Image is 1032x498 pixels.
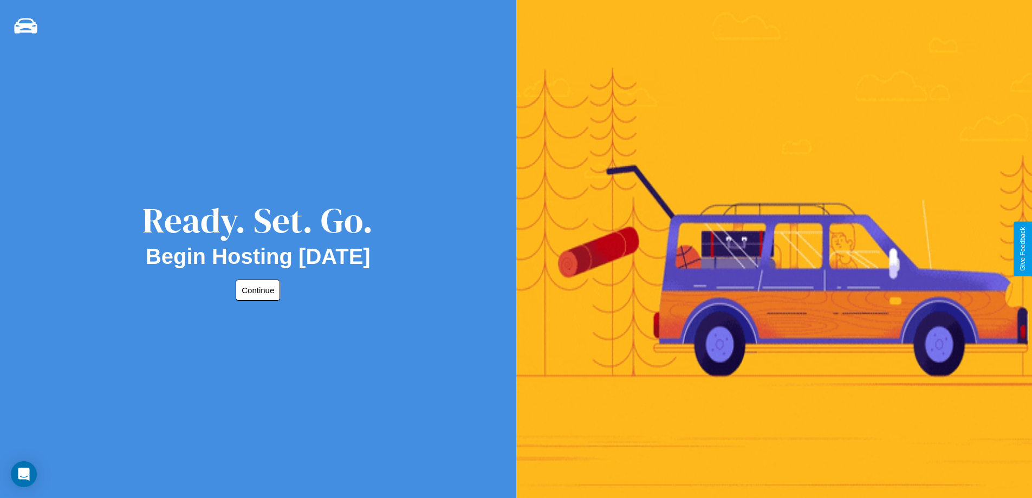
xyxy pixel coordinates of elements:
div: Ready. Set. Go. [142,196,373,244]
h2: Begin Hosting [DATE] [146,244,371,269]
button: Continue [236,280,280,301]
div: Give Feedback [1019,227,1027,271]
div: Open Intercom Messenger [11,461,37,487]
